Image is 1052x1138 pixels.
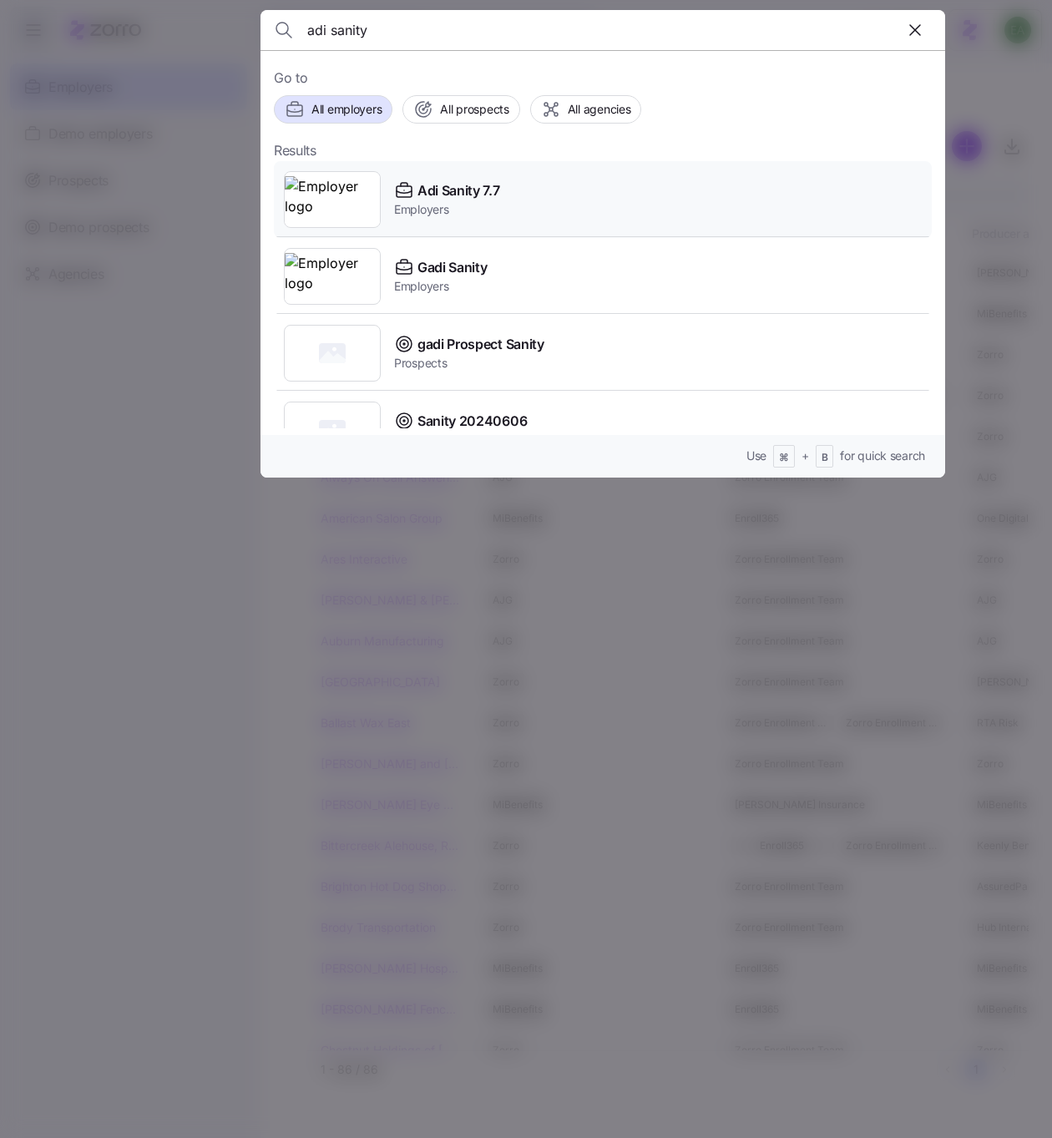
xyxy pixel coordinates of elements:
[402,95,519,124] button: All prospects
[285,176,380,223] img: Employer logo
[417,257,487,278] span: Gadi Sanity
[394,355,544,372] span: Prospects
[840,448,925,464] span: for quick search
[274,95,392,124] button: All employers
[802,448,809,464] span: +
[274,68,932,89] span: Go to
[417,411,527,432] span: Sanity 20240606
[417,180,500,201] span: Adi Sanity 7.7
[746,448,766,464] span: Use
[311,101,382,118] span: All employers
[779,451,789,465] span: ⌘
[394,278,487,295] span: Employers
[530,95,642,124] button: All agencies
[822,451,828,465] span: B
[274,140,316,161] span: Results
[394,201,500,218] span: Employers
[285,253,380,300] img: Employer logo
[417,334,544,355] span: gadi Prospect Sanity
[568,101,631,118] span: All agencies
[440,101,508,118] span: All prospects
